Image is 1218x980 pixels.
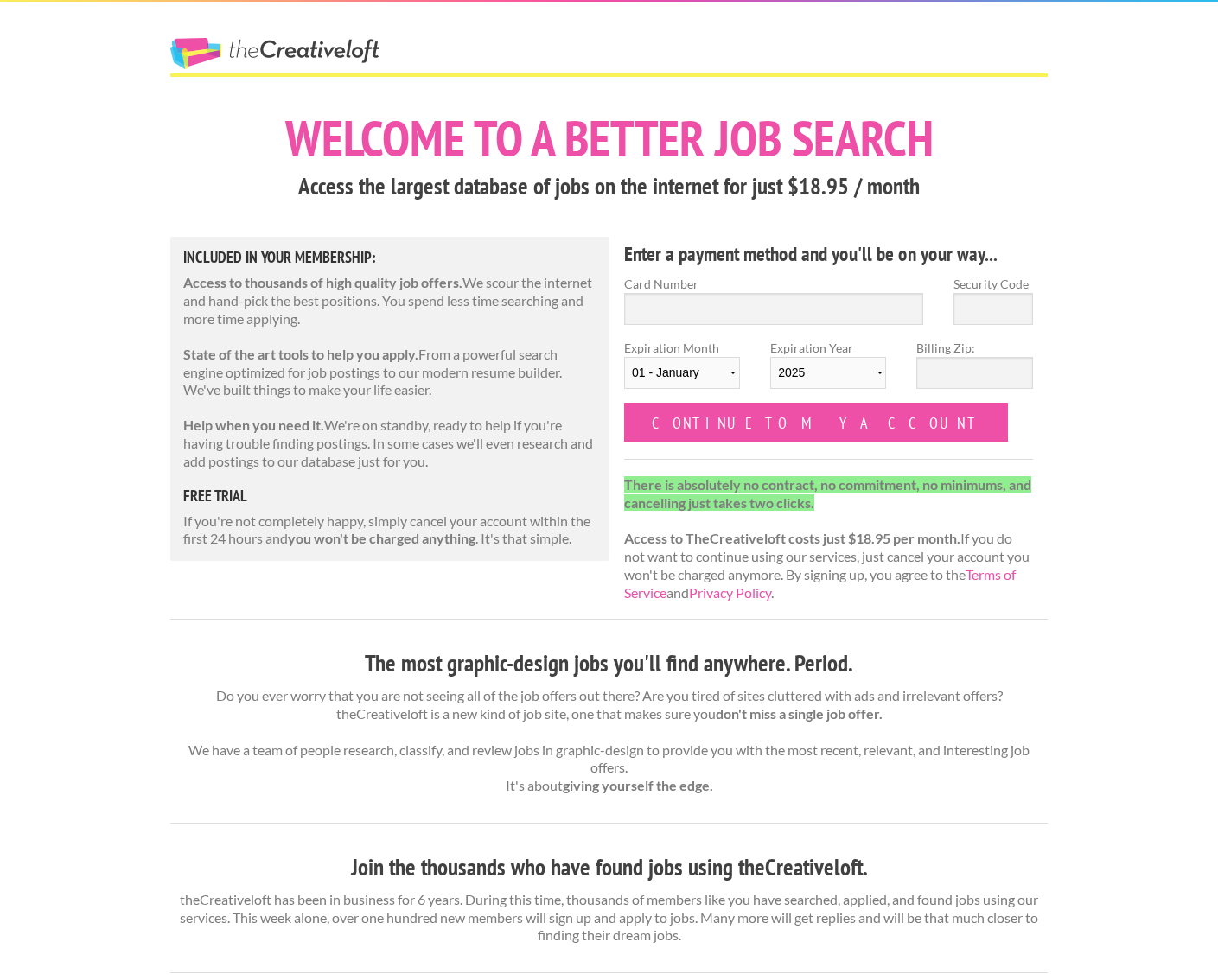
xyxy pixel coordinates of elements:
[288,530,475,546] strong: you won't be charged anything
[624,240,1033,268] h4: Enter a payment method and you'll be on your way...
[183,512,596,549] p: If you're not completely happy, simply cancel your account within the first 24 hours and . It's t...
[770,357,886,389] select: Expiration Year
[183,274,596,328] p: We scour the internet and hand-pick the best positions. You spend less time searching and more ti...
[170,647,1048,680] h3: The most graphic-design jobs you'll find anywhere. Period.
[183,417,596,470] p: We're on standby, ready to help if you're having trouble finding postings. In some cases we'll ev...
[624,476,1031,511] strong: There is absolutely no contract, no commitment, no minimums, and cancelling just takes two clicks.
[170,687,1048,795] p: Do you ever worry that you are not seeing all of the job offers out there? Are you tired of sites...
[689,584,771,601] a: Privacy Policy
[916,339,1032,357] label: Billing Zip:
[624,339,740,403] label: Expiration Month
[183,488,596,504] h5: free trial
[624,530,960,546] strong: Access to TheCreativeloft costs just $18.95 per month.
[170,170,1048,203] h3: Access the largest database of jobs on the internet for just $18.95 / month
[716,705,883,722] strong: don't miss a single job offer.
[170,851,1048,884] h3: Join the thousands who have found jobs using theCreativeloft.
[183,274,462,290] strong: Access to thousands of high quality job offers.
[183,346,418,362] strong: State of the art tools to help you apply.
[953,275,1033,293] label: Security Code
[170,891,1048,945] p: theCreativeloft has been in business for 6 years. During this time, thousands of members like you...
[183,346,596,399] p: From a powerful search engine optimized for job postings to our modern resume builder. We've buil...
[624,476,1033,602] p: If you do not want to continue using our services, just cancel your account you won't be charged ...
[170,113,1048,163] h1: Welcome to a better job search
[170,38,379,69] a: The Creative Loft
[770,339,886,403] label: Expiration Year
[183,250,596,265] h5: Included in Your Membership:
[624,403,1008,442] input: Continue to my account
[624,566,1016,601] a: Terms of Service
[563,777,713,793] strong: giving yourself the edge.
[624,357,740,389] select: Expiration Month
[624,275,923,293] label: Card Number
[183,417,324,433] strong: Help when you need it.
